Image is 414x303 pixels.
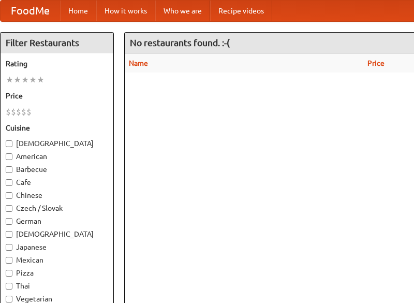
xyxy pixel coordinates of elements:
h5: Cuisine [6,123,108,133]
label: Chinese [6,190,108,200]
a: How it works [96,1,155,21]
label: American [6,151,108,162]
li: ★ [13,74,21,85]
li: $ [21,106,26,118]
label: [DEMOGRAPHIC_DATA] [6,138,108,149]
input: Japanese [6,244,12,251]
h5: Rating [6,59,108,69]
label: Mexican [6,255,108,265]
label: Pizza [6,268,108,278]
label: Japanese [6,242,108,252]
li: $ [16,106,21,118]
a: Price [367,59,385,67]
a: FoodMe [1,1,60,21]
label: Czech / Slovak [6,203,108,213]
li: ★ [29,74,37,85]
input: Vegetarian [6,296,12,302]
input: [DEMOGRAPHIC_DATA] [6,140,12,147]
li: ★ [37,74,45,85]
a: Home [60,1,96,21]
ng-pluralize: No restaurants found. :-( [130,38,230,48]
input: Barbecue [6,166,12,173]
h5: Price [6,91,108,101]
label: German [6,216,108,226]
h4: Filter Restaurants [1,33,113,53]
label: Cafe [6,177,108,187]
input: Mexican [6,257,12,264]
input: Czech / Slovak [6,205,12,212]
input: Chinese [6,192,12,199]
label: Thai [6,281,108,291]
a: Who we are [155,1,210,21]
li: $ [26,106,32,118]
input: Cafe [6,179,12,186]
input: Thai [6,283,12,290]
input: American [6,153,12,160]
a: Name [129,59,148,67]
li: $ [6,106,11,118]
input: [DEMOGRAPHIC_DATA] [6,231,12,238]
li: $ [11,106,16,118]
label: Barbecue [6,164,108,175]
input: Pizza [6,270,12,277]
label: [DEMOGRAPHIC_DATA] [6,229,108,239]
input: German [6,218,12,225]
a: Recipe videos [210,1,272,21]
li: ★ [6,74,13,85]
li: ★ [21,74,29,85]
